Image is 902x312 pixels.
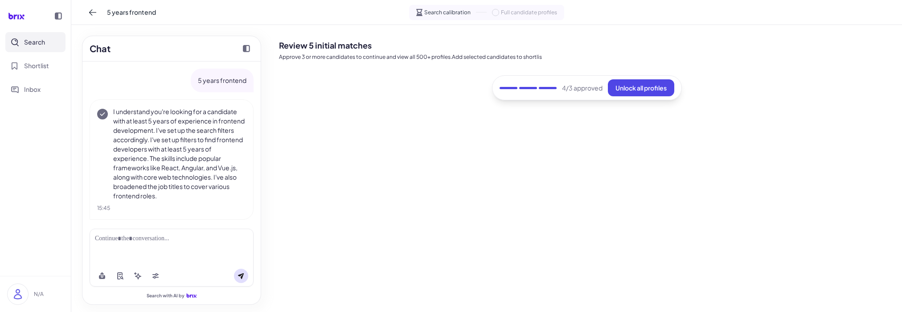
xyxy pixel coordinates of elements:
button: Upload file [95,269,109,283]
h2: Chat [90,42,111,55]
button: Shortlist [5,56,66,76]
img: user_logo.png [8,284,28,304]
button: Search [5,32,66,52]
button: Unlock all profiles [608,79,674,96]
span: Unlock all profiles [615,84,667,92]
span: Inbox [24,85,41,94]
button: Send message [234,269,248,283]
span: Full candidate profiles [501,8,557,16]
span: Search calibration [424,8,471,16]
span: Search [24,37,45,47]
span: 4 /3 approved [562,83,603,93]
p: Approve 3 or more candidates to continue and view all 500+ profiles.Add selected candidates to sh... [279,53,895,61]
h2: Review 5 initial matches [279,39,895,51]
button: Collapse chat [239,41,254,56]
span: Shortlist [24,61,49,70]
span: Search with AI by [147,293,184,299]
p: N/A [34,290,64,298]
p: I understand you're looking for a candidate with at least 5 years of experience in frontend devel... [113,107,246,201]
span: 5 years frontend [107,8,156,17]
button: Inbox [5,79,66,99]
p: 5 years frontend [198,76,246,85]
div: 15:45 [97,204,246,212]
